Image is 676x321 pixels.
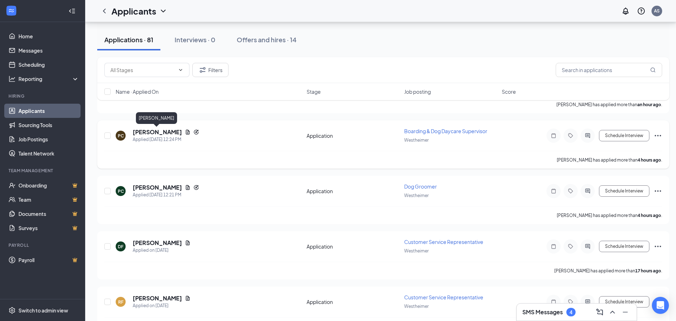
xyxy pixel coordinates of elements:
span: Customer Service Representative [404,294,483,300]
div: [PERSON_NAME] [136,112,177,124]
a: TeamCrown [18,192,79,207]
svg: Document [185,240,191,246]
span: Stage [307,88,321,95]
svg: Tag [566,244,575,249]
svg: Ellipses [654,242,662,251]
div: Open Intercom Messenger [652,297,669,314]
svg: Reapply [193,129,199,135]
span: Name · Applied On [116,88,159,95]
button: Schedule Interview [599,296,649,308]
a: Sourcing Tools [18,118,79,132]
svg: QuestionInfo [637,7,645,15]
a: Home [18,29,79,43]
svg: Document [185,295,191,301]
div: Team Management [9,168,78,174]
div: Applied on [DATE] [133,302,191,309]
svg: Tag [566,133,575,138]
a: SurveysCrown [18,221,79,235]
span: Westheimer [404,193,429,198]
a: Messages [18,43,79,58]
svg: Analysis [9,75,16,82]
a: DocumentsCrown [18,207,79,221]
h5: [PERSON_NAME] [133,239,182,247]
svg: Document [185,129,191,135]
div: Application [307,187,400,195]
span: Customer Service Representative [404,239,483,245]
h3: SMS Messages [522,308,563,316]
div: DF [118,244,123,250]
div: Application [307,243,400,250]
svg: Tag [566,299,575,305]
h1: Applicants [111,5,156,17]
svg: Document [185,185,191,190]
svg: Note [549,133,558,138]
svg: Ellipses [654,131,662,140]
button: Schedule Interview [599,241,649,252]
div: Offers and hires · 14 [237,35,297,44]
a: Job Postings [18,132,79,146]
svg: Note [549,299,558,305]
svg: MagnifyingGlass [650,67,656,73]
svg: Notifications [621,7,630,15]
svg: ChevronDown [159,7,167,15]
h5: [PERSON_NAME] [133,294,182,302]
a: Applicants [18,104,79,118]
p: [PERSON_NAME] has applied more than . [554,268,662,274]
svg: ActiveChat [583,133,592,138]
span: Westheimer [404,304,429,309]
div: PC [118,188,124,194]
svg: Note [549,188,558,194]
div: Applied [DATE] 12:24 PM [133,136,199,143]
div: Application [307,132,400,139]
div: AS [654,8,660,14]
svg: WorkstreamLogo [8,7,15,14]
svg: ChevronLeft [100,7,109,15]
svg: ChevronUp [608,308,617,316]
div: Hiring [9,93,78,99]
span: Dog Groomer [404,183,437,190]
button: ChevronUp [607,306,618,318]
h5: [PERSON_NAME] [133,184,182,191]
div: Applied on [DATE] [133,247,191,254]
input: All Stages [110,66,175,74]
input: Search in applications [556,63,662,77]
svg: Filter [198,66,207,74]
div: Reporting [18,75,79,82]
button: Schedule Interview [599,185,649,197]
b: 4 hours ago [638,157,661,163]
button: Schedule Interview [599,130,649,141]
div: Payroll [9,242,78,248]
span: Score [502,88,516,95]
svg: ActiveChat [583,188,592,194]
button: ComposeMessage [594,306,605,318]
svg: Reapply [193,185,199,190]
svg: ActiveChat [583,299,592,305]
div: Application [307,298,400,305]
div: 4 [570,309,572,315]
b: 4 hours ago [638,213,661,218]
a: OnboardingCrown [18,178,79,192]
span: Westheimer [404,137,429,143]
button: Filter Filters [192,63,229,77]
span: Job posting [404,88,431,95]
svg: Collapse [68,7,76,15]
button: Minimize [620,306,631,318]
div: RF [118,299,123,305]
b: 17 hours ago [635,268,661,273]
svg: Note [549,244,558,249]
svg: ComposeMessage [595,308,604,316]
svg: ChevronDown [178,67,183,73]
a: Talent Network [18,146,79,160]
svg: Ellipses [654,187,662,195]
svg: ActiveChat [583,244,592,249]
svg: Tag [566,188,575,194]
div: PC [118,133,124,139]
svg: Settings [9,307,16,314]
div: Applied [DATE] 12:21 PM [133,191,199,198]
span: Boarding & Dog Daycare Supervisor [404,128,487,134]
p: [PERSON_NAME] has applied more than . [557,157,662,163]
span: Westheimer [404,248,429,254]
a: PayrollCrown [18,253,79,267]
div: Interviews · 0 [175,35,215,44]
